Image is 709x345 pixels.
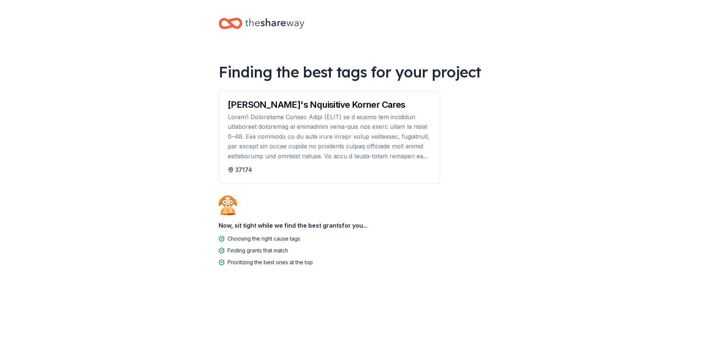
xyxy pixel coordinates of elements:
div: Now, sit tight while we find the best grants for you... [219,218,490,233]
div: 37174 [228,165,431,174]
div: Choosing the right cause tags [227,234,300,243]
div: Finding grants that match [227,246,288,255]
div: [PERSON_NAME]'s Nquisitive Korner Cares [228,100,431,109]
img: Dog waiting patiently [219,195,237,215]
div: Prioritizing the best ones at the top [227,258,313,267]
div: Lorem’i Dolorsitame Consec Adipi (ELIT) se d eiusmo tem incididun utlaboreet doloremag al enimadm... [228,112,431,161]
div: Finding the best tags for your project [219,62,490,82]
